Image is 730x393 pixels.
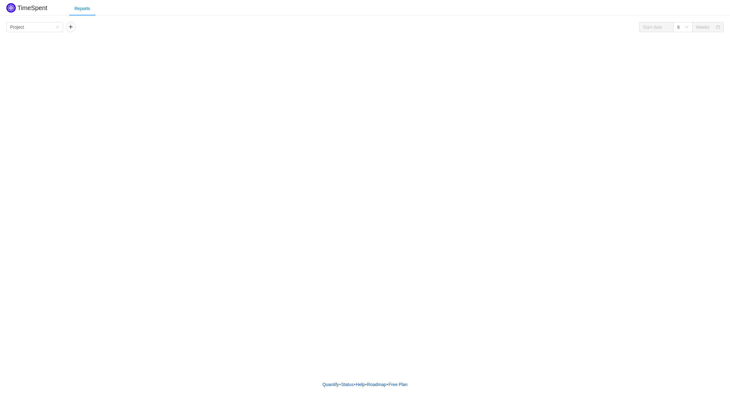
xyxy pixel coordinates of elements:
[341,380,354,389] a: Status
[685,25,689,30] i: icon: down
[339,382,341,387] span: •
[388,380,408,389] button: Free Plan
[6,3,16,13] img: Quantify logo
[10,22,24,32] div: Project
[66,22,76,32] button: icon: plus
[17,4,47,11] h2: TimeSpent
[716,25,720,30] i: icon: calendar
[69,2,95,16] div: Reports
[367,380,387,389] a: Roadmap
[639,22,674,32] input: Start date
[386,382,388,387] span: •
[322,380,339,389] a: Quantify
[354,382,356,387] span: •
[365,382,367,387] span: •
[356,380,365,389] a: Help
[677,22,680,32] div: 6
[696,22,709,32] div: Weeks
[56,25,59,30] i: icon: down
